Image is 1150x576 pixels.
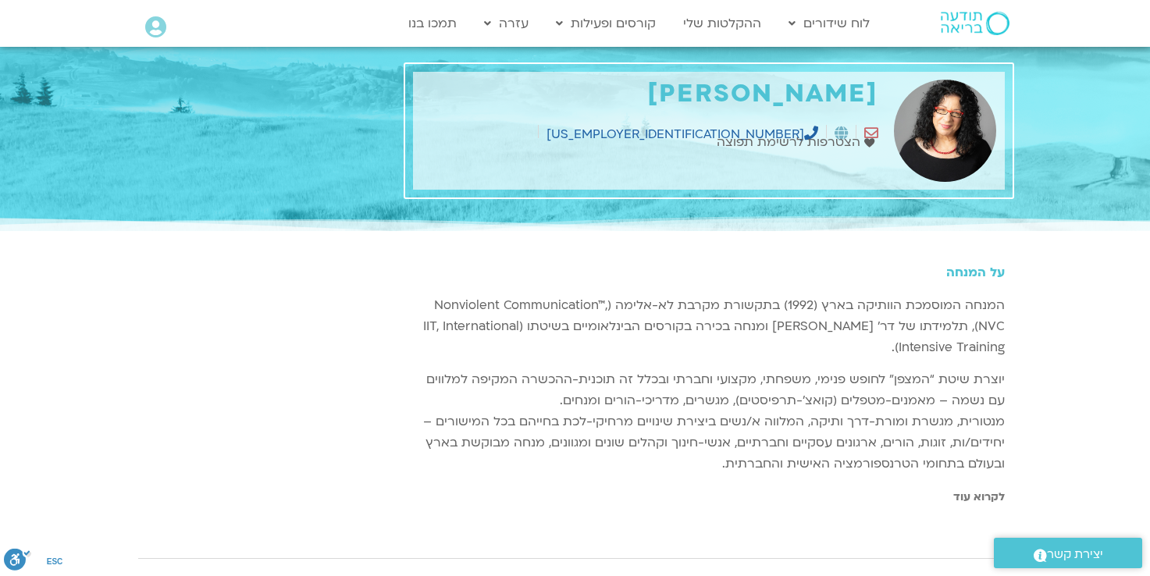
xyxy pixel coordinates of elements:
img: תודעה בריאה [941,12,1009,35]
h5: על המנחה [413,265,1005,279]
a: יצירת קשר [994,538,1142,568]
a: קורסים ופעילות [548,9,664,38]
span: יצירת קשר [1047,544,1103,565]
a: לקרוא עוד [953,489,1005,504]
p: יוצרת שיטת “המצפן” לחופש פנימי, משפחתי, מקצועי וחברתי ובכלל זה תוכנית-ההכשרה המקיפה למלווים עם נש... [413,369,1005,475]
p: המנחה המוסמכת הוותיקה בארץ (1992) בתקשורת מקרבת לא-אלימה (Nonviolent Communication™, NVC), תלמידת... [413,295,1005,358]
a: ההקלטות שלי [675,9,769,38]
a: [US_EMPLOYER_IDENTIFICATION_NUMBER] [547,126,818,143]
span: הצטרפות לרשימת תפוצה [717,132,864,153]
a: לוח שידורים [781,9,878,38]
a: עזרה [476,9,536,38]
h1: [PERSON_NAME] [421,80,878,108]
a: תמכו בנו [401,9,465,38]
a: הצטרפות לרשימת תפוצה [717,132,878,153]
